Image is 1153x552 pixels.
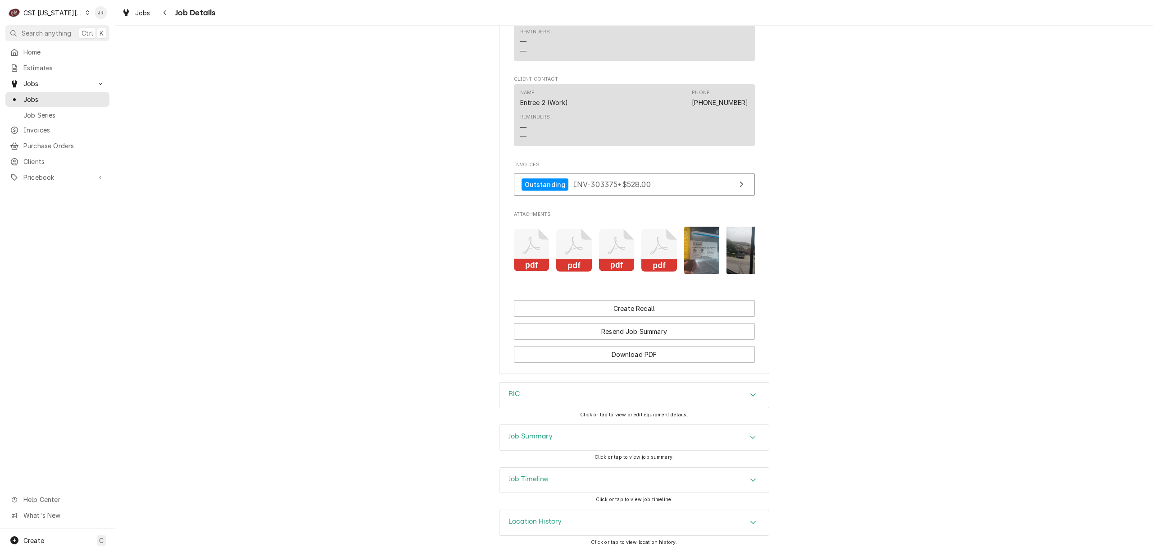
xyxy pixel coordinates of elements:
[5,60,109,75] a: Estimates
[8,6,21,19] div: CSI Kansas City's Avatar
[692,99,748,106] a: [PHONE_NUMBER]
[514,76,755,150] div: Client Contact
[135,8,150,18] span: Jobs
[5,108,109,123] a: Job Series
[95,6,107,19] div: JR
[5,492,109,507] a: Go to Help Center
[684,227,720,274] img: erLrfVKRRQurZuNCmfv7
[22,28,71,38] span: Search anything
[595,454,674,460] span: Click or tap to view job summary.
[514,300,755,317] button: Create Recall
[514,84,755,150] div: Client Contact List
[8,6,21,19] div: C
[514,161,755,200] div: Invoices
[499,382,769,408] div: RIC
[514,161,755,169] span: Invoices
[556,227,592,274] button: pdf
[508,390,520,398] h3: RIC
[520,28,550,36] div: Reminders
[23,110,105,120] span: Job Series
[100,28,104,38] span: K
[514,211,755,281] div: Attachments
[573,180,651,189] span: INV-303375 • $528.00
[5,508,109,523] a: Go to What's New
[596,497,672,502] span: Click or tap to view job timeline.
[514,211,755,218] span: Attachments
[5,76,109,91] a: Go to Jobs
[514,340,755,363] div: Button Group Row
[520,132,527,141] div: —
[514,84,755,146] div: Contact
[23,511,104,520] span: What's New
[520,89,568,107] div: Name
[692,89,709,96] div: Phone
[23,95,105,104] span: Jobs
[23,79,91,88] span: Jobs
[499,424,769,451] div: Job Summary
[520,114,550,141] div: Reminders
[692,89,748,107] div: Phone
[23,141,105,151] span: Purchase Orders
[499,510,769,535] button: Accordion Details Expand Trigger
[508,432,553,441] h3: Job Summary
[118,5,154,20] a: Jobs
[522,178,569,191] div: Outstanding
[514,173,755,196] a: View Invoice
[508,475,548,484] h3: Job Timeline
[599,227,635,274] button: pdf
[508,517,562,526] h3: Location History
[514,76,755,83] span: Client Contact
[520,28,550,56] div: Reminders
[99,536,104,545] span: C
[520,46,527,56] div: —
[23,8,83,18] div: CSI [US_STATE][GEOGRAPHIC_DATA]
[520,123,527,132] div: —
[23,495,104,504] span: Help Center
[499,468,769,493] button: Accordion Details Expand Trigger
[520,89,535,96] div: Name
[514,323,755,340] button: Resend Job Summary
[726,227,762,274] img: VX81G6UiSFytpGI52FR4
[514,300,755,363] div: Button Group
[82,28,93,38] span: Ctrl
[520,114,550,121] div: Reminders
[23,173,91,182] span: Pricebook
[5,138,109,153] a: Purchase Orders
[23,125,105,135] span: Invoices
[520,37,527,46] div: —
[5,92,109,107] a: Jobs
[23,63,105,73] span: Estimates
[95,6,107,19] div: Jessica Rentfro's Avatar
[499,425,769,450] button: Accordion Details Expand Trigger
[514,317,755,340] div: Button Group Row
[591,539,677,545] span: Click or tap to view location history.
[158,5,172,20] button: Navigate back
[514,300,755,317] div: Button Group Row
[5,45,109,59] a: Home
[514,227,549,274] button: pdf
[23,157,105,166] span: Clients
[514,346,755,363] button: Download PDF
[172,7,216,19] span: Job Details
[499,510,769,536] div: Location History
[499,425,769,450] div: Accordion Header
[23,47,105,57] span: Home
[641,227,677,274] button: pdf
[5,25,109,41] button: Search anythingCtrlK
[5,123,109,137] a: Invoices
[499,383,769,408] div: Accordion Header
[5,154,109,169] a: Clients
[580,412,688,418] span: Click or tap to view or edit equipment details.
[499,467,769,493] div: Job Timeline
[499,383,769,408] button: Accordion Details Expand Trigger
[23,537,44,544] span: Create
[499,468,769,493] div: Accordion Header
[514,219,755,281] span: Attachments
[5,170,109,185] a: Go to Pricebook
[499,510,769,535] div: Accordion Header
[520,98,568,107] div: Entree 2 (Work)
